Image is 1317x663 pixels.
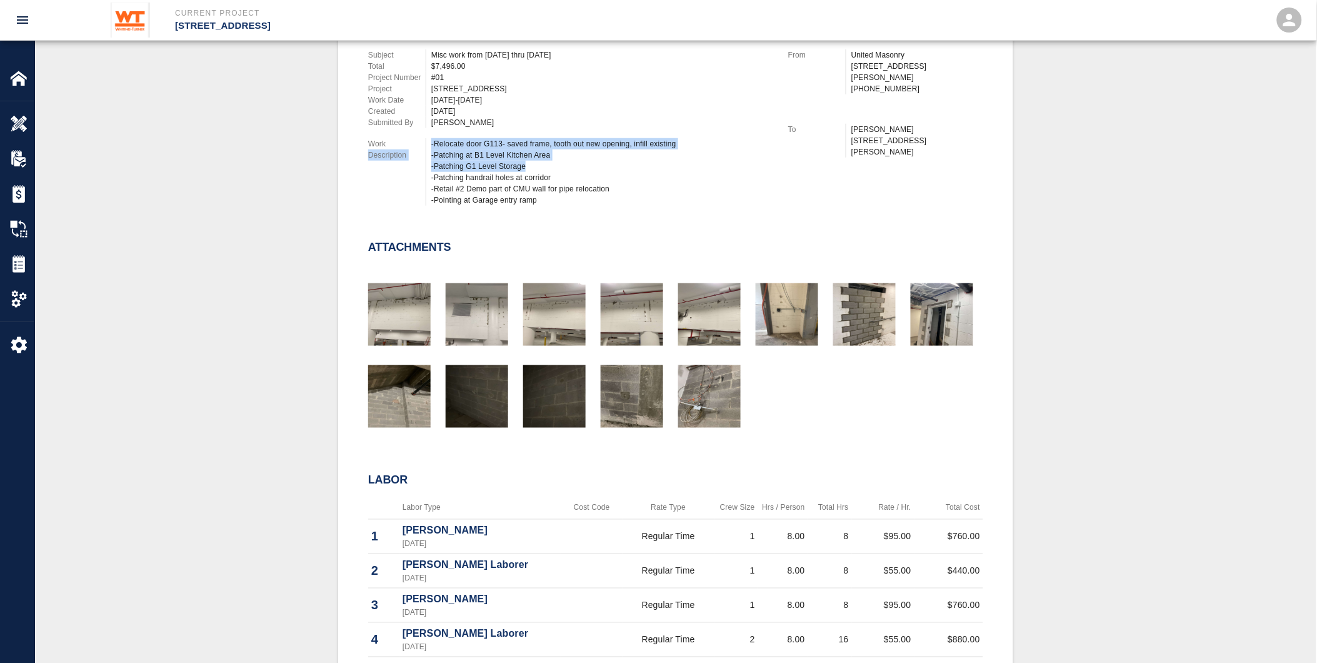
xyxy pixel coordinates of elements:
[623,554,714,589] td: Regular Time
[678,283,741,346] img: thumbnail
[403,524,558,539] p: [PERSON_NAME]
[851,61,983,83] p: [STREET_ADDRESS][PERSON_NAME]
[523,283,586,346] img: thumbnail
[808,554,852,589] td: 8
[851,49,983,61] p: United Masonry
[623,497,714,520] th: Rate Type
[8,5,38,35] button: open drawer
[808,520,852,554] td: 8
[446,283,508,346] img: thumbnail
[808,623,852,657] td: 16
[851,135,983,158] p: [STREET_ADDRESS][PERSON_NAME]
[623,589,714,623] td: Regular Time
[431,138,773,206] div: -Relocate door G113- saved frame, tooth out new opening, infill existing -Patching at B1 Level Ki...
[371,562,396,580] p: 2
[601,283,663,346] img: thumbnail
[368,106,426,117] p: Created
[368,473,983,487] h2: Labor
[833,283,896,346] img: thumbnail
[714,520,758,554] td: 1
[914,554,983,589] td: $440.00
[403,558,558,573] p: [PERSON_NAME] Laborer
[758,623,808,657] td: 8.00
[914,497,983,520] th: Total Cost
[758,520,808,554] td: 8.00
[623,520,714,554] td: Regular Time
[852,589,914,623] td: $95.00
[368,94,426,106] p: Work Date
[523,365,586,428] img: thumbnail
[678,365,741,428] img: thumbnail
[431,83,773,94] div: [STREET_ADDRESS]
[431,72,773,83] div: #01
[758,497,808,520] th: Hrs / Person
[368,138,426,161] p: Work Description
[914,623,983,657] td: $880.00
[403,642,558,653] p: [DATE]
[431,49,773,61] div: Misc work from [DATE] thru [DATE]
[758,554,808,589] td: 8.00
[431,117,773,128] div: [PERSON_NAME]
[368,283,431,346] img: thumbnail
[852,554,914,589] td: $55.00
[852,623,914,657] td: $55.00
[808,497,852,520] th: Total Hrs
[399,497,561,520] th: Labor Type
[601,365,663,428] img: thumbnail
[371,596,396,615] p: 3
[852,520,914,554] td: $95.00
[368,83,426,94] p: Project
[403,539,558,550] p: [DATE]
[756,283,818,346] img: thumbnail
[714,497,758,520] th: Crew Size
[175,19,726,33] p: [STREET_ADDRESS]
[431,106,773,117] div: [DATE]
[758,589,808,623] td: 8.00
[431,94,773,106] div: [DATE]-[DATE]
[914,589,983,623] td: $760.00
[714,589,758,623] td: 1
[431,61,773,72] div: $7,496.00
[368,49,426,61] p: Subject
[788,124,846,135] p: To
[851,124,983,135] p: [PERSON_NAME]
[714,623,758,657] td: 2
[1254,603,1317,663] iframe: Chat Widget
[371,527,396,546] p: 1
[808,589,852,623] td: 8
[368,117,426,128] p: Submitted By
[368,61,426,72] p: Total
[623,623,714,657] td: Regular Time
[851,83,983,94] p: [PHONE_NUMBER]
[788,49,846,61] p: From
[561,497,623,520] th: Cost Code
[911,283,973,346] img: thumbnail
[403,607,558,619] p: [DATE]
[403,592,558,607] p: [PERSON_NAME]
[914,520,983,554] td: $760.00
[852,497,914,520] th: Rate / Hr.
[403,627,558,642] p: [PERSON_NAME] Laborer
[175,8,726,19] p: Current Project
[371,630,396,649] p: 4
[403,573,558,584] p: [DATE]
[368,241,451,255] h2: Attachments
[111,3,150,38] img: Whiting-Turner
[446,365,508,428] img: thumbnail
[714,554,758,589] td: 1
[368,72,426,83] p: Project Number
[368,365,431,428] img: thumbnail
